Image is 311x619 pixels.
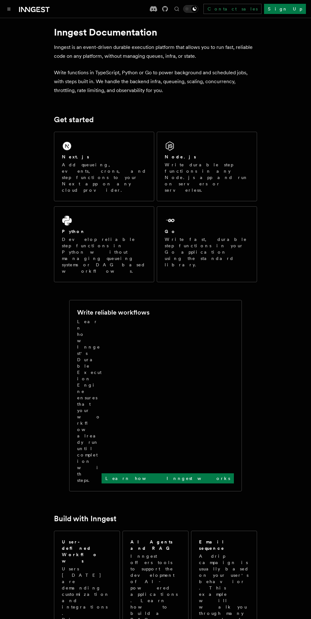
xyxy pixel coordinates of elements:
p: Write functions in TypeScript, Python or Go to power background and scheduled jobs, with steps bu... [54,68,257,95]
button: Find something... [173,5,181,13]
p: Add queueing, events, crons, and step functions to your Next app on any cloud provider. [62,162,146,193]
button: Toggle navigation [5,5,13,13]
a: PythonDevelop reliable step functions in Python without managing queueing systems or DAG based wo... [54,206,154,282]
h2: AI Agents and RAG [130,539,181,551]
p: Learn how Inngest's Durable Execution Engine ensures that your workflow already run until complet... [77,318,102,483]
a: Sign Up [264,4,306,14]
h2: Go [165,228,176,235]
a: Learn how Inngest works [102,473,234,483]
p: Learn how Inngest works [105,475,230,482]
p: Develop reliable step functions in Python without managing queueing systems or DAG based workflows. [62,236,146,274]
a: Next.jsAdd queueing, events, crons, and step functions to your Next app on any cloud provider. [54,132,154,201]
h2: Write reliable workflows [77,308,149,317]
p: Inngest is an event-driven durable execution platform that allows you to run fast, reliable code ... [54,43,257,61]
p: Write durable step functions in any Node.js app and run on servers or serverless. [165,162,249,193]
h1: Inngest Documentation [54,26,257,38]
h2: Node.js [165,154,196,160]
a: GoWrite fast, durable step functions in your Go application using the standard library. [157,206,257,282]
h2: User-defined Workflows [62,539,112,564]
a: Build with Inngest [54,514,116,523]
h2: Python [62,228,85,235]
a: Node.jsWrite durable step functions in any Node.js app and run on servers or serverless. [157,132,257,201]
p: Write fast, durable step functions in your Go application using the standard library. [165,236,249,268]
h2: Next.js [62,154,89,160]
a: Contact sales [203,4,261,14]
a: Get started [54,115,94,124]
button: Toggle dark mode [183,5,198,13]
h2: Email sequence [199,539,249,551]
